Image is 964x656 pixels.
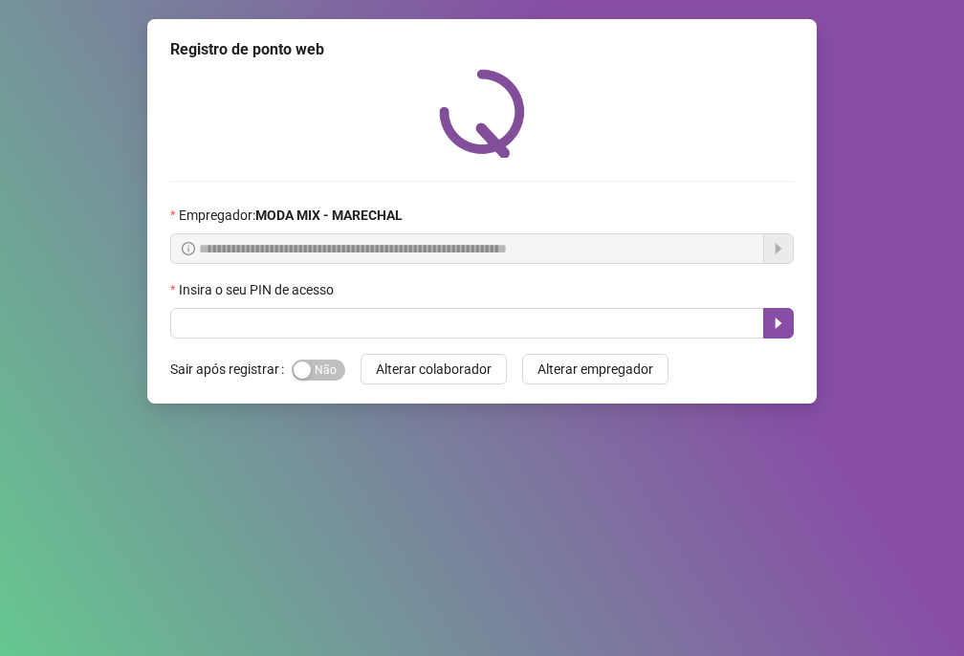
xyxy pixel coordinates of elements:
[170,279,346,300] label: Insira o seu PIN de acesso
[170,38,794,61] div: Registro de ponto web
[376,359,492,380] span: Alterar colaborador
[439,69,525,158] img: QRPoint
[170,354,292,384] label: Sair após registrar
[771,316,786,331] span: caret-right
[182,242,195,255] span: info-circle
[522,354,668,384] button: Alterar empregador
[361,354,507,384] button: Alterar colaborador
[537,359,653,380] span: Alterar empregador
[255,208,403,223] strong: MODA MIX - MARECHAL
[179,205,403,226] span: Empregador :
